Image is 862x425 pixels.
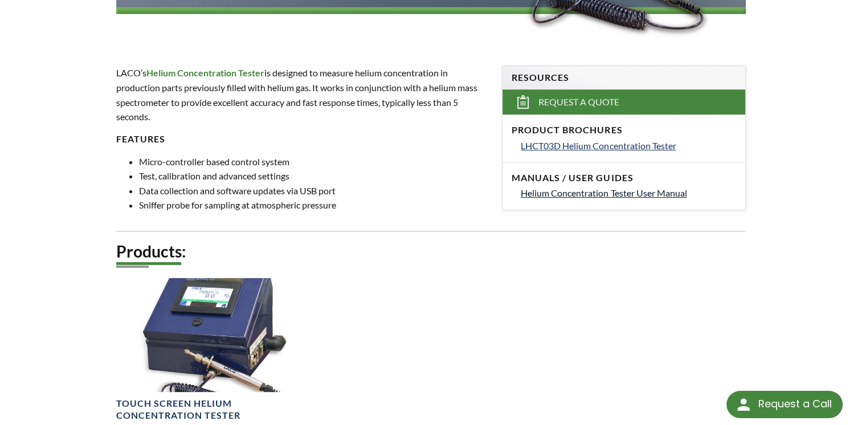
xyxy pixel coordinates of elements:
div: Request a Call [726,391,843,418]
h2: Products: [116,241,746,262]
a: Request a Quote [503,89,745,115]
a: LHCT03D Helium Concentration Tester [521,138,736,153]
a: Helium Concentration Tester User Manual [521,186,736,201]
strong: Helium Concentration Tester [146,67,264,78]
h4: Manuals / User Guides [512,172,736,184]
h4: Touch Screen Helium Concentration Tester [116,398,319,422]
p: LACO’s is designed to measure helium concentration in production parts previously filled with hel... [116,66,488,124]
li: Test, calibration and advanced settings [139,169,488,183]
li: Sniffer probe for sampling at atmospheric pressure [139,198,488,213]
li: Micro-controller based control system [139,154,488,169]
span: Helium Concentration Tester User Manual [521,187,687,198]
div: Request a Call [758,391,831,417]
li: Data collection and software updates via USB port [139,183,488,198]
h4: Resources [512,72,736,84]
strong: Features [116,133,165,144]
img: round button [734,395,753,414]
span: Request a Quote [538,96,619,108]
h4: Product Brochures [512,124,736,136]
span: LHCT03D Helium Concentration Tester [521,140,676,151]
